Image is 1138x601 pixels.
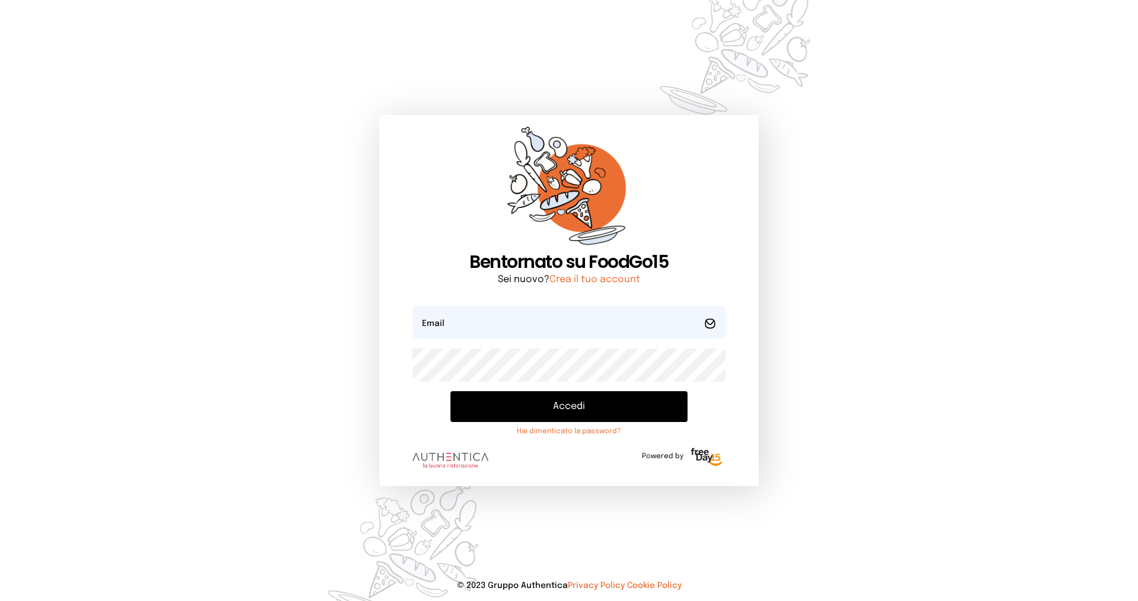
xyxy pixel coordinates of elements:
[19,580,1119,592] p: © 2023 Gruppo Authentica
[688,446,725,469] img: logo-freeday.3e08031.png
[642,452,683,461] span: Powered by
[507,127,631,252] img: sticker-orange.65babaf.png
[627,581,682,590] a: Cookie Policy
[413,453,488,468] img: logo.8f33a47.png
[568,581,625,590] a: Privacy Policy
[413,273,725,287] p: Sei nuovo?
[413,251,725,273] h1: Bentornato su FoodGo15
[450,427,688,436] a: Hai dimenticato la password?
[549,274,640,284] a: Crea il tuo account
[450,391,688,422] button: Accedi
